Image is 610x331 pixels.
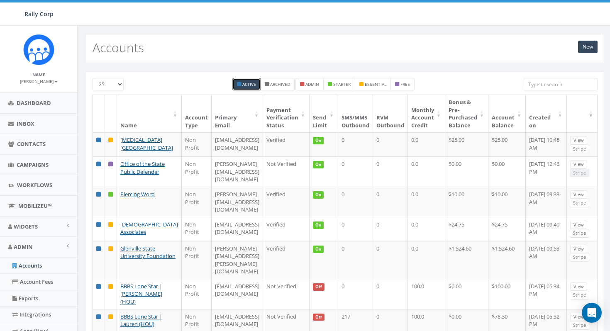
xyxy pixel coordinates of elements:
td: [DATE] 10:45 AM [526,132,567,156]
span: On [313,221,324,229]
td: 0 [373,132,408,156]
span: Campaigns [17,161,49,168]
td: $0.00 [445,279,488,309]
a: Office of the State Public Defender [120,160,165,175]
span: On [313,246,324,253]
span: Dashboard [17,99,51,107]
a: View [570,190,587,199]
td: [EMAIL_ADDRESS][DOMAIN_NAME] [212,217,263,241]
a: View [570,136,587,145]
td: Non Profit [182,156,212,187]
td: 0.0 [408,187,445,217]
td: $25.00 [445,132,488,156]
td: [DATE] 09:33 AM [526,187,567,217]
a: BBBS Lone Star | [PERSON_NAME] (HOU) [120,282,162,305]
span: Widgets [14,223,38,230]
td: 0 [373,187,408,217]
span: On [313,161,324,168]
th: Bonus &amp; Pre-Purchased Balance: activate to sort column ascending [445,95,488,132]
td: Non Profit [182,279,212,309]
td: $24.75 [488,217,526,241]
th: RVM Outbound [373,95,408,132]
td: [PERSON_NAME][EMAIL_ADDRESS][DOMAIN_NAME] [212,187,263,217]
th: Payment Verification Status : activate to sort column ascending [263,95,310,132]
td: [DATE] 05:34 PM [526,279,567,309]
td: 0 [338,217,373,241]
a: [PERSON_NAME] [20,77,58,85]
a: BBBS Lone Star | Lauren (HOU) [120,313,162,328]
td: Verified [263,241,310,279]
span: Inbox [17,120,34,127]
input: Type to search [524,78,598,90]
td: $25.00 [488,132,526,156]
td: [DATE] 12:46 PM [526,156,567,187]
th: Created on: activate to sort column ascending [526,95,567,132]
small: free [400,81,410,87]
div: Open Intercom Messenger [582,303,602,323]
td: 0 [338,241,373,279]
small: essential [365,81,386,87]
td: 0 [373,217,408,241]
td: Not Verified [263,279,310,309]
td: Non Profit [182,132,212,156]
small: admin [305,81,319,87]
span: MobilizeU™ [18,202,52,209]
a: Stripe [570,321,589,330]
td: Non Profit [182,217,212,241]
th: Account Type [182,95,212,132]
td: Non Profit [182,241,212,279]
td: 0 [338,279,373,309]
a: Stripe [570,253,589,262]
th: Account Balance: activate to sort column ascending [488,95,526,132]
a: Glenville State University Foundation [120,245,176,260]
td: $0.00 [445,156,488,187]
td: 100.0 [408,279,445,309]
td: 0 [338,187,373,217]
td: Verified [263,132,310,156]
td: 0.0 [408,217,445,241]
a: Stripe [570,145,589,153]
a: View [570,245,587,253]
span: Rally Corp [24,10,54,18]
td: $1,524.60 [445,241,488,279]
span: On [313,191,324,199]
td: $10.00 [445,187,488,217]
td: $100.00 [488,279,526,309]
a: View [570,221,587,229]
td: 0.0 [408,156,445,187]
small: [PERSON_NAME] [20,78,58,84]
td: [PERSON_NAME][EMAIL_ADDRESS][DOMAIN_NAME] [212,156,263,187]
a: Piercing Word [120,190,155,198]
td: 0 [373,156,408,187]
a: Stripe [570,229,589,238]
td: 0.0 [408,241,445,279]
a: [MEDICAL_DATA] [GEOGRAPHIC_DATA] [120,136,173,151]
td: [PERSON_NAME][EMAIL_ADDRESS][PERSON_NAME][DOMAIN_NAME] [212,241,263,279]
td: 0 [373,279,408,309]
a: View [570,282,587,291]
td: Non Profit [182,187,212,217]
a: View [570,160,587,169]
th: Monthly Account Credit: activate to sort column ascending [408,95,445,132]
small: Active [242,81,256,87]
td: [DATE] 09:53 AM [526,241,567,279]
span: Off [313,283,325,291]
span: Contacts [17,140,46,148]
td: Verified [263,217,310,241]
td: $10.00 [488,187,526,217]
th: SMS/MMS Outbound [338,95,373,132]
a: View [570,313,587,321]
td: 0.0 [408,132,445,156]
a: New [578,41,598,53]
td: [DATE] 09:40 AM [526,217,567,241]
small: Name [32,72,45,78]
img: Icon_1.png [23,34,54,65]
small: Archived [270,81,290,87]
td: Verified [263,187,310,217]
span: Admin [14,243,33,251]
a: [DEMOGRAPHIC_DATA] Associates [120,221,178,236]
span: On [313,137,324,144]
td: $1,524.60 [488,241,526,279]
small: starter [333,81,351,87]
span: Workflows [17,181,52,189]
